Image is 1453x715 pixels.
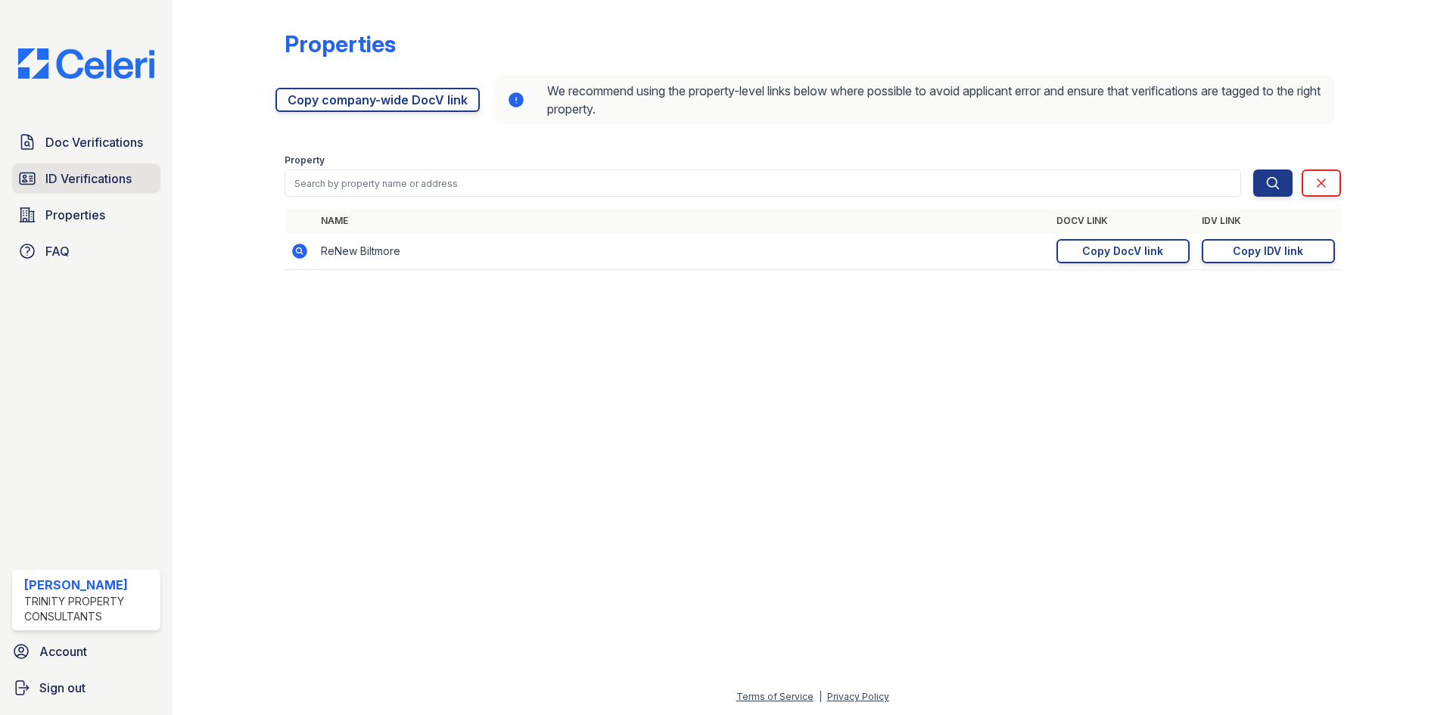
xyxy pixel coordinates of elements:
td: ReNew Biltmore [315,233,1050,270]
span: Doc Verifications [45,133,143,151]
div: Copy IDV link [1233,244,1303,259]
div: [PERSON_NAME] [24,576,154,594]
img: CE_Logo_Blue-a8612792a0a2168367f1c8372b55b34899dd931a85d93a1a3d3e32e68fde9ad4.png [6,48,166,79]
label: Property [285,154,325,166]
div: Trinity Property Consultants [24,594,154,624]
a: Sign out [6,673,166,703]
div: Properties [285,30,396,58]
a: Copy DocV link [1056,239,1190,263]
th: IDV Link [1196,209,1341,233]
span: ID Verifications [45,169,132,188]
a: Properties [12,200,160,230]
div: We recommend using the property-level links below where possible to avoid applicant error and ens... [495,76,1335,124]
th: Name [315,209,1050,233]
input: Search by property name or address [285,169,1241,197]
a: Terms of Service [736,691,814,702]
div: | [819,691,822,702]
a: Copy company-wide DocV link [275,88,480,112]
a: Account [6,636,166,667]
a: FAQ [12,236,160,266]
span: Sign out [39,679,86,697]
a: ID Verifications [12,163,160,194]
span: FAQ [45,242,70,260]
a: Doc Verifications [12,127,160,157]
span: Account [39,642,87,661]
th: DocV Link [1050,209,1196,233]
a: Copy IDV link [1202,239,1335,263]
span: Properties [45,206,105,224]
div: Copy DocV link [1082,244,1163,259]
a: Privacy Policy [827,691,889,702]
